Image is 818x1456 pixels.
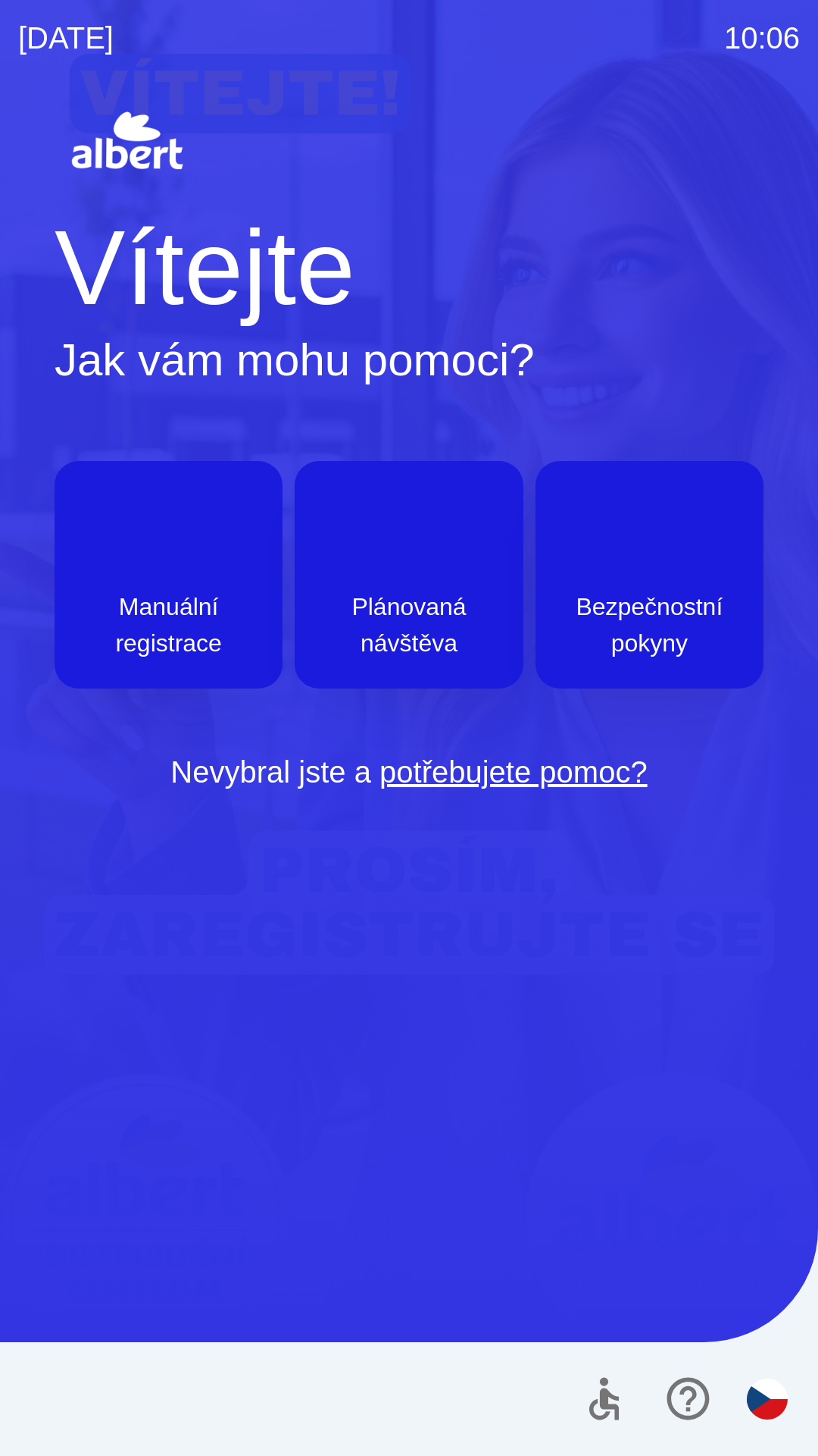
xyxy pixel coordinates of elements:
button: Bezpečnostní pokyny [535,461,763,689]
img: b85e123a-dd5f-4e82-bd26-90b222bbbbcf.png [616,516,682,582]
h1: Vítejte [55,203,763,332]
p: Nevybral jste a [55,749,763,795]
p: Bezpečnostní pokyny [572,588,727,661]
button: Manuální registrace [55,461,283,689]
img: d73f94ca-8ab6-4a86-aa04-b3561b69ae4e.png [136,516,202,582]
a: potřebujete pomoc? [379,755,648,789]
img: Logo [55,106,763,179]
button: Plánovaná návštěva [295,461,523,689]
p: Manuální registrace [91,588,246,661]
p: Plánovaná návštěva [331,588,486,661]
img: cs flag [747,1379,788,1420]
h2: Jak vám mohu pomoci? [55,332,763,388]
p: [DATE] [18,15,114,61]
img: e9efe3d3-6003-445a-8475-3fd9a2e5368f.png [376,516,442,582]
p: 10:06 [724,15,800,61]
